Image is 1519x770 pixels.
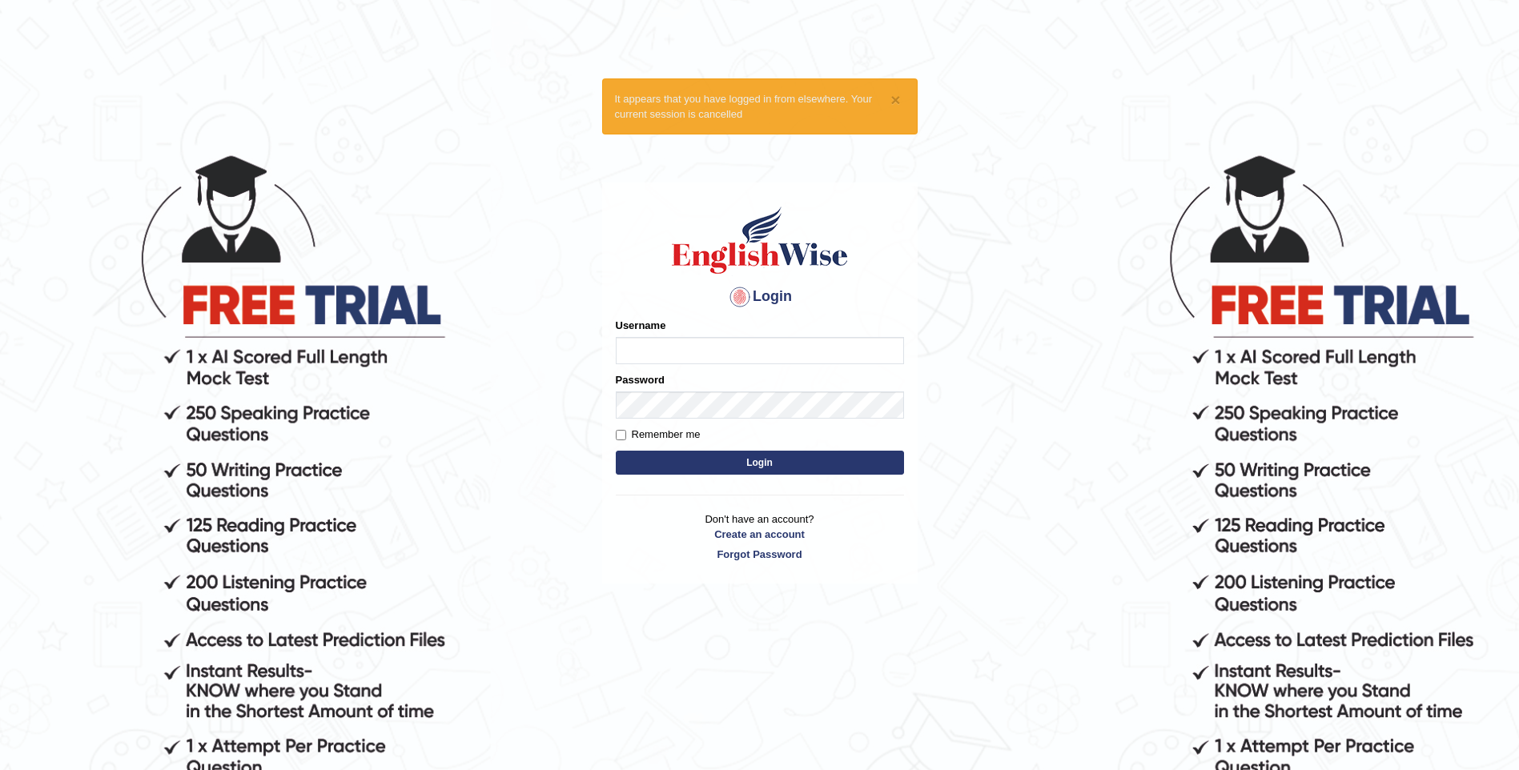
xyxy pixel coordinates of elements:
label: Remember me [616,427,701,443]
label: Password [616,372,665,387]
a: Forgot Password [616,547,904,562]
div: It appears that you have logged in from elsewhere. Your current session is cancelled [602,78,918,134]
button: × [890,91,900,108]
button: Login [616,451,904,475]
p: Don't have an account? [616,511,904,561]
label: Username [616,318,666,333]
img: Logo of English Wise sign in for intelligent practice with AI [669,204,851,276]
a: Create an account [616,527,904,542]
h4: Login [616,284,904,310]
input: Remember me [616,430,626,440]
